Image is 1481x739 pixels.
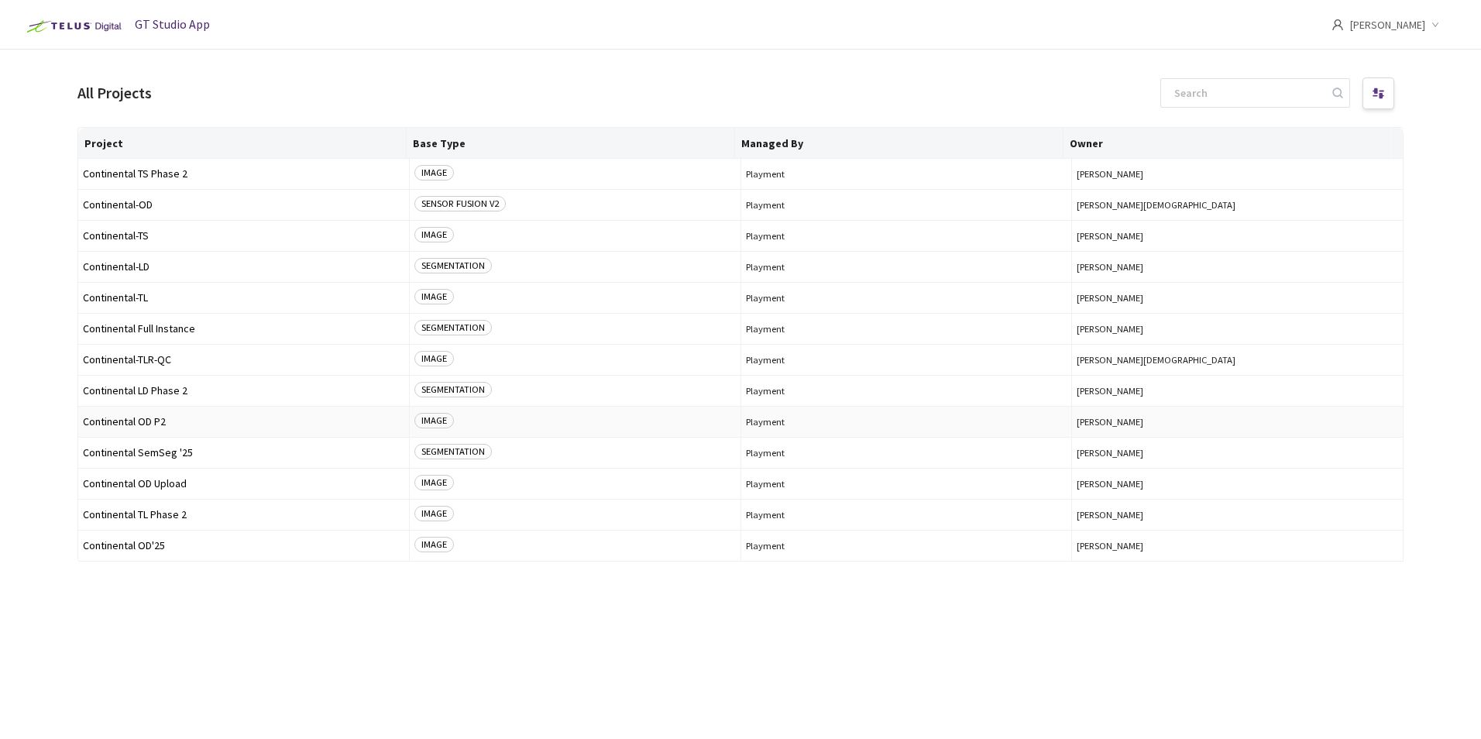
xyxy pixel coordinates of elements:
span: down [1431,21,1439,29]
input: Search [1165,79,1330,107]
button: [PERSON_NAME] [1077,540,1398,552]
span: Playment [746,323,1067,335]
button: [PERSON_NAME] [1077,447,1398,459]
button: [PERSON_NAME] [1077,292,1398,304]
button: [PERSON_NAME][DEMOGRAPHIC_DATA] [1077,199,1398,211]
span: Continental-TL [83,292,404,304]
span: user [1332,19,1344,31]
span: Continental LD Phase 2 [83,385,404,397]
span: Playment [746,509,1067,521]
span: GT Studio App [135,16,210,32]
span: SEGMENTATION [414,444,492,459]
button: [PERSON_NAME] [1077,509,1398,521]
span: IMAGE [414,475,454,490]
span: Continental OD'25 [83,540,404,552]
span: Continental Full Instance [83,323,404,335]
span: IMAGE [414,351,454,366]
span: Continental-LD [83,261,404,273]
span: Continental OD Upload [83,478,404,490]
span: Continental TS Phase 2 [83,168,404,180]
th: Base Type [407,128,735,159]
span: SEGMENTATION [414,382,492,397]
button: [PERSON_NAME] [1077,230,1398,242]
span: Playment [746,385,1067,397]
span: Continental TL Phase 2 [83,509,404,521]
button: [PERSON_NAME] [1077,385,1398,397]
span: Playment [746,261,1067,273]
span: Playment [746,478,1067,490]
span: Playment [746,292,1067,304]
button: [PERSON_NAME][DEMOGRAPHIC_DATA] [1077,354,1398,366]
span: IMAGE [414,506,454,521]
span: Playment [746,447,1067,459]
button: [PERSON_NAME] [1077,478,1398,490]
span: Continental-TS [83,230,404,242]
span: IMAGE [414,413,454,428]
button: [PERSON_NAME] [1077,261,1398,273]
span: SENSOR FUSION V2 [414,196,506,211]
span: Playment [746,354,1067,366]
span: Playment [746,199,1067,211]
th: Managed By [735,128,1064,159]
span: SEGMENTATION [414,320,492,335]
span: IMAGE [414,227,454,242]
img: Telus [19,14,126,39]
button: [PERSON_NAME] [1077,323,1398,335]
span: IMAGE [414,289,454,304]
span: SEGMENTATION [414,258,492,273]
button: [PERSON_NAME] [1077,168,1398,180]
span: Continental-OD [83,199,404,211]
span: IMAGE [414,165,454,180]
span: IMAGE [414,537,454,552]
span: Continental-TLR-QC [83,354,404,366]
span: Playment [746,416,1067,428]
span: Playment [746,230,1067,242]
th: Owner [1064,128,1392,159]
div: All Projects [77,82,152,105]
button: [PERSON_NAME] [1077,416,1398,428]
span: Continental SemSeg '25 [83,447,404,459]
span: Playment [746,168,1067,180]
th: Project [78,128,407,159]
span: Continental OD P2 [83,416,404,428]
span: Playment [746,540,1067,552]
